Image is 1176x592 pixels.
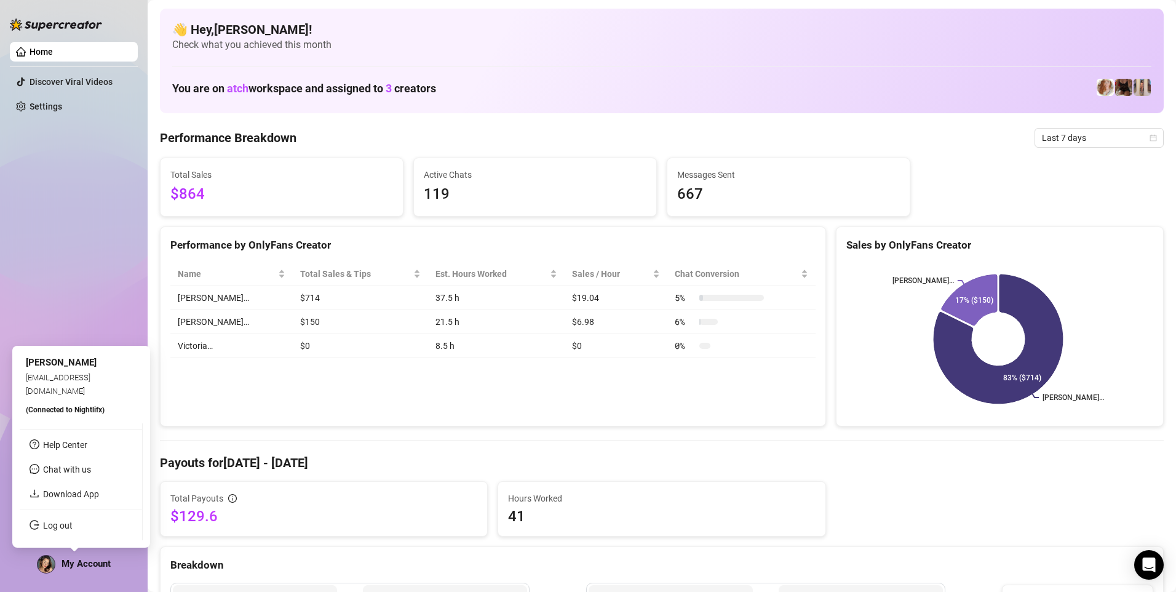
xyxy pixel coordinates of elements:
[43,521,73,530] a: Log out
[667,262,815,286] th: Chat Conversion
[386,82,392,95] span: 3
[293,334,428,358] td: $0
[30,77,113,87] a: Discover Viral Videos
[170,183,393,206] span: $864
[435,267,547,281] div: Est. Hours Worked
[675,339,694,353] span: 0 %
[675,267,798,281] span: Chat Conversion
[170,506,477,526] span: $129.6
[293,262,428,286] th: Total Sales & Tips
[170,286,293,310] td: [PERSON_NAME]…
[26,357,97,368] span: [PERSON_NAME]
[38,556,55,573] img: ACg8ocLTEvCt3hJ8QEEPNrLGI1uTCDR0WHey5DwPMw6CUD9JsDc62UQ=s96-c
[428,334,565,358] td: 8.5 h
[565,310,668,334] td: $6.98
[172,38,1151,52] span: Check what you achieved this month
[30,102,62,111] a: Settings
[20,516,142,535] li: Log out
[227,82,248,95] span: atch
[1043,393,1104,402] text: [PERSON_NAME]…
[43,465,91,474] span: Chat with us
[508,492,815,505] span: Hours Worked
[424,168,646,182] span: Active Chats
[26,406,105,414] span: (Connected to Nightlifx )
[170,168,393,182] span: Total Sales
[428,310,565,334] td: 21.5 h
[565,334,668,358] td: $0
[26,372,90,395] span: [EMAIL_ADDRESS][DOMAIN_NAME]
[1134,79,1151,96] img: Victoria
[160,129,296,146] h4: Performance Breakdown
[62,558,111,569] span: My Account
[178,267,276,281] span: Name
[675,315,694,329] span: 6 %
[565,262,668,286] th: Sales / Hour
[293,286,428,310] td: $714
[170,492,223,505] span: Total Payouts
[846,237,1153,254] div: Sales by OnlyFans Creator
[1097,79,1114,96] img: Amy Pond
[565,286,668,310] td: $19.04
[30,464,39,474] span: message
[170,237,816,254] div: Performance by OnlyFans Creator
[677,168,900,182] span: Messages Sent
[428,286,565,310] td: 37.5 h
[572,267,651,281] span: Sales / Hour
[1042,129,1156,147] span: Last 7 days
[508,506,815,526] span: 41
[170,557,1153,574] div: Breakdown
[892,276,954,285] text: [PERSON_NAME]…
[228,494,237,503] span: info-circle
[10,18,102,31] img: logo-BBDzfeDw.svg
[675,291,694,305] span: 5 %
[170,262,293,286] th: Name
[160,454,1164,471] h4: Payouts for [DATE] - [DATE]
[170,310,293,334] td: [PERSON_NAME]…
[293,310,428,334] td: $150
[30,47,53,57] a: Home
[1134,550,1164,580] div: Open Intercom Messenger
[170,334,293,358] td: Victoria…
[1150,134,1157,142] span: calendar
[172,82,436,95] h1: You are on workspace and assigned to creators
[172,21,1151,38] h4: 👋 Hey, [PERSON_NAME] !
[1115,79,1132,96] img: Lily Rhyia
[424,183,646,206] span: 119
[677,183,900,206] span: 667
[300,267,411,281] span: Total Sales & Tips
[43,440,87,450] a: Help Center
[43,489,99,499] a: Download App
